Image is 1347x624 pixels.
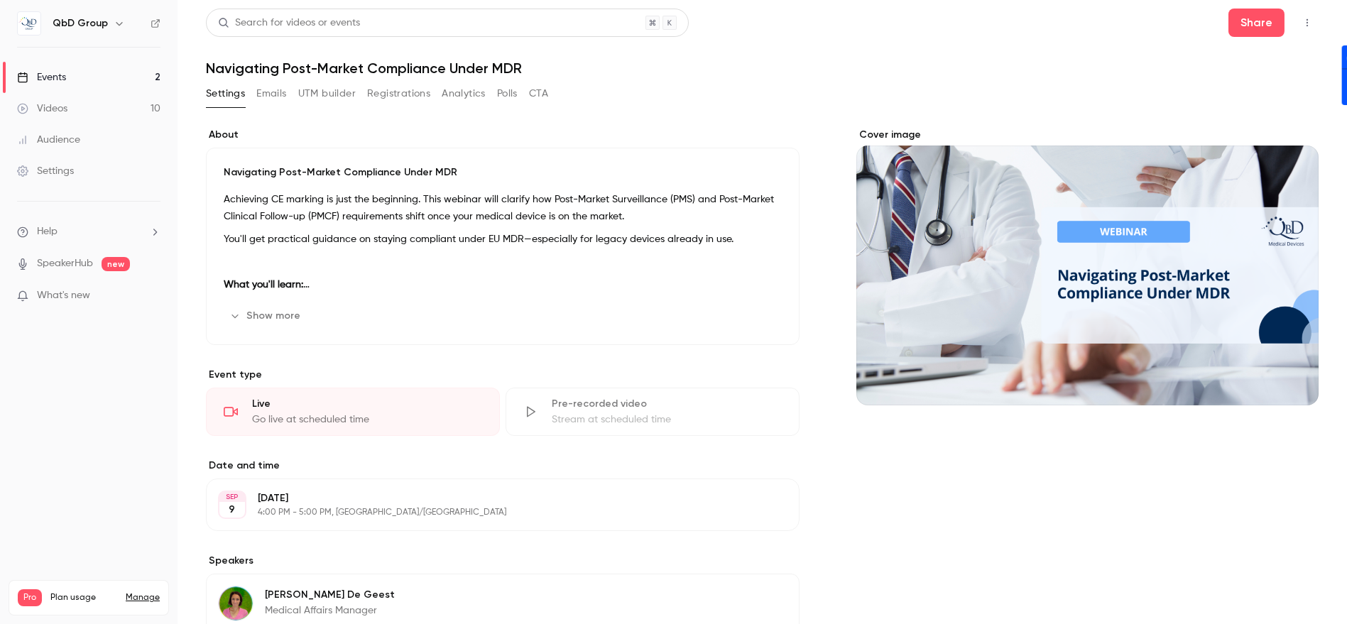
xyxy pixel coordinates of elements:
[17,164,74,178] div: Settings
[552,412,782,427] div: Stream at scheduled time
[50,592,117,603] span: Plan usage
[552,397,782,411] div: Pre-recorded video
[506,388,800,436] div: Pre-recorded videoStream at scheduled time
[229,503,236,517] p: 9
[258,491,724,505] p: [DATE]
[497,82,518,105] button: Polls
[17,133,80,147] div: Audience
[252,397,482,411] div: Live
[265,603,395,618] p: Medical Affairs Manager
[37,256,93,271] a: SpeakerHub
[224,165,782,180] p: Navigating Post-Market Compliance Under MDR
[206,60,1319,77] h1: Navigating Post-Market Compliance Under MDR
[53,16,108,31] h6: QbD Group
[102,257,130,271] span: new
[37,224,58,239] span: Help
[17,102,67,116] div: Videos
[224,231,782,248] p: You'll get practical guidance on staying compliant under EU MDR—especially for legacy devices alr...
[252,412,482,427] div: Go live at scheduled time
[1228,9,1285,37] button: Share
[206,459,800,473] label: Date and time
[218,16,360,31] div: Search for videos or events
[206,368,800,382] p: Event type
[224,305,309,327] button: Show more
[206,554,800,568] label: Speakers
[856,128,1319,405] section: Cover image
[298,82,356,105] button: UTM builder
[224,280,310,290] strong: What you'll learn:
[856,128,1319,142] label: Cover image
[17,70,66,84] div: Events
[219,492,245,502] div: SEP
[258,507,724,518] p: 4:00 PM - 5:00 PM, [GEOGRAPHIC_DATA]/[GEOGRAPHIC_DATA]
[17,224,160,239] li: help-dropdown-opener
[126,592,160,603] a: Manage
[18,589,42,606] span: Pro
[206,388,500,436] div: LiveGo live at scheduled time
[265,588,395,602] p: [PERSON_NAME] De Geest
[367,82,430,105] button: Registrations
[219,586,253,620] img: Petra De Geest
[37,288,90,303] span: What's new
[256,82,286,105] button: Emails
[442,82,486,105] button: Analytics
[529,82,548,105] button: CTA
[18,12,40,35] img: QbD Group
[206,128,800,142] label: About
[224,191,782,225] p: Achieving CE marking is just the beginning. This webinar will clarify how Post-Market Surveillanc...
[206,82,245,105] button: Settings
